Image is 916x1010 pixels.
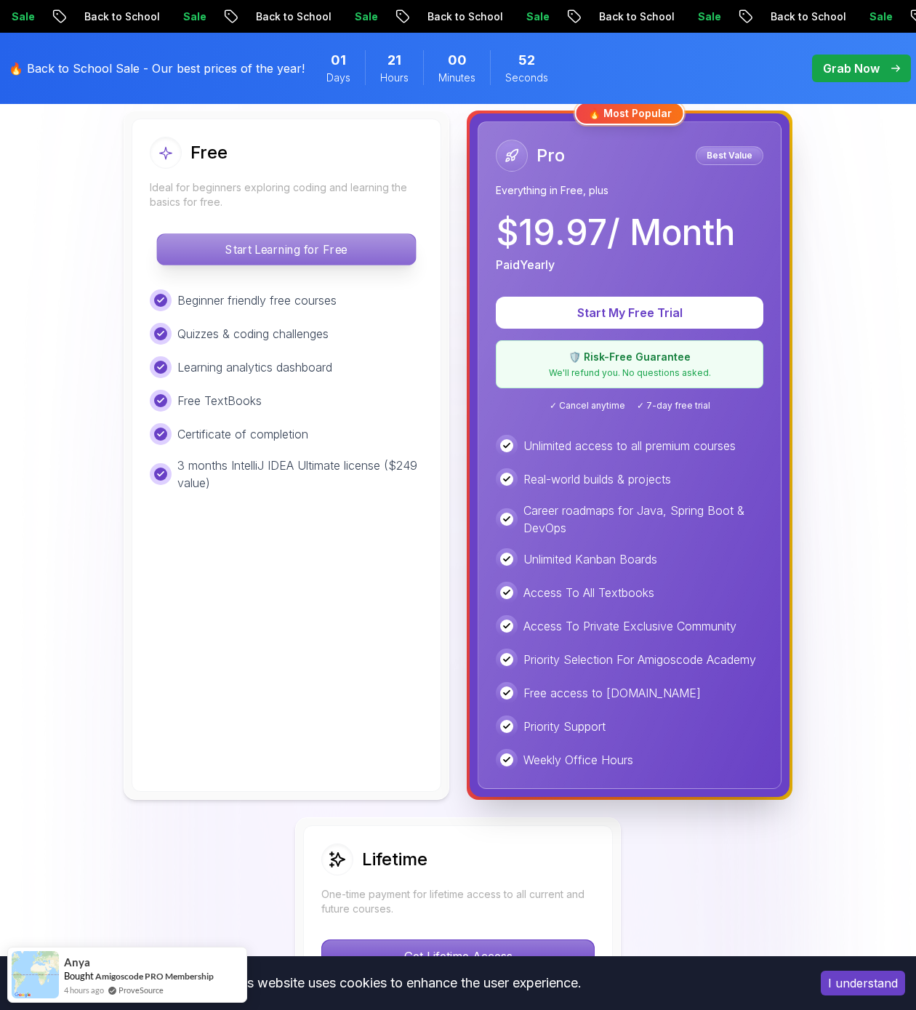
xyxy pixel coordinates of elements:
[523,751,633,769] p: Weekly Office Hours
[523,437,736,454] p: Unlimited access to all premium courses
[177,358,332,376] p: Learning analytics dashboard
[523,684,701,702] p: Free access to [DOMAIN_NAME]
[326,71,350,85] span: Days
[322,940,594,972] p: Get Lifetime Access
[177,325,329,342] p: Quizzes & coding challenges
[513,304,746,321] p: Start My Free Trial
[523,470,671,488] p: Real-world builds & projects
[243,9,342,24] p: Back to School
[11,967,799,999] div: This website uses cookies to enhance the user experience.
[523,651,756,668] p: Priority Selection For Amigoscode Academy
[342,9,388,24] p: Sale
[156,233,416,265] button: Start Learning for Free
[95,971,214,982] a: Amigoscode PRO Membership
[496,183,763,198] p: Everything in Free, plus
[321,949,595,963] a: Get Lifetime Access
[387,50,401,71] span: 21 Hours
[321,887,595,916] p: One-time payment for lifetime access to all current and future courses.
[380,71,409,85] span: Hours
[331,50,346,71] span: 1 Days
[177,392,262,409] p: Free TextBooks
[71,9,170,24] p: Back to School
[496,256,555,273] p: Paid Yearly
[170,9,217,24] p: Sale
[523,718,606,735] p: Priority Support
[157,234,415,265] p: Start Learning for Free
[150,180,423,209] p: Ideal for beginners exploring coding and learning the basics for free.
[523,550,657,568] p: Unlimited Kanban Boards
[150,242,423,257] a: Start Learning for Free
[685,9,731,24] p: Sale
[64,984,104,996] span: 4 hours ago
[586,9,685,24] p: Back to School
[513,9,560,24] p: Sale
[321,939,595,973] button: Get Lifetime Access
[177,292,337,309] p: Beginner friendly free courses
[9,60,305,77] p: 🔥 Back to School Sale - Our best prices of the year!
[64,956,90,969] span: Anya
[496,305,763,320] a: Start My Free Trial
[12,951,59,998] img: provesource social proof notification image
[177,457,423,492] p: 3 months IntelliJ IDEA Ultimate license ($249 value)
[118,984,164,996] a: ProveSource
[698,148,761,163] p: Best Value
[856,9,903,24] p: Sale
[550,400,625,412] span: ✓ Cancel anytime
[758,9,856,24] p: Back to School
[523,617,736,635] p: Access To Private Exclusive Community
[448,50,467,71] span: 0 Minutes
[177,425,308,443] p: Certificate of completion
[523,584,654,601] p: Access To All Textbooks
[414,9,513,24] p: Back to School
[496,215,735,250] p: $ 19.97 / Month
[821,971,905,995] button: Accept cookies
[505,350,754,364] p: 🛡️ Risk-Free Guarantee
[190,141,228,164] h2: Free
[438,71,475,85] span: Minutes
[362,848,427,871] h2: Lifetime
[523,502,763,537] p: Career roadmaps for Java, Spring Boot & DevOps
[64,970,94,982] span: Bought
[505,367,754,379] p: We'll refund you. No questions asked.
[518,50,535,71] span: 52 Seconds
[496,297,763,329] button: Start My Free Trial
[823,60,880,77] p: Grab Now
[537,144,565,167] h2: Pro
[637,400,710,412] span: ✓ 7-day free trial
[505,71,548,85] span: Seconds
